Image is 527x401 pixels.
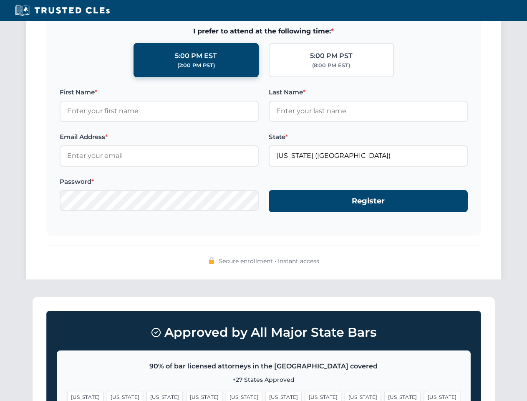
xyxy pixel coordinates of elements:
[269,87,468,97] label: Last Name
[269,132,468,142] label: State
[60,26,468,37] span: I prefer to attend at the following time:
[310,51,353,61] div: 5:00 PM PST
[219,256,319,266] span: Secure enrollment • Instant access
[57,321,471,344] h3: Approved by All Major State Bars
[67,361,460,372] p: 90% of bar licensed attorneys in the [GEOGRAPHIC_DATA] covered
[312,61,350,70] div: (8:00 PM EST)
[60,101,259,122] input: Enter your first name
[177,61,215,70] div: (2:00 PM PST)
[60,132,259,142] label: Email Address
[13,4,112,17] img: Trusted CLEs
[269,190,468,212] button: Register
[60,177,259,187] label: Password
[208,257,215,264] img: 🔒
[67,375,460,384] p: +27 States Approved
[269,145,468,166] input: Florida (FL)
[175,51,217,61] div: 5:00 PM EST
[269,101,468,122] input: Enter your last name
[60,145,259,166] input: Enter your email
[60,87,259,97] label: First Name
